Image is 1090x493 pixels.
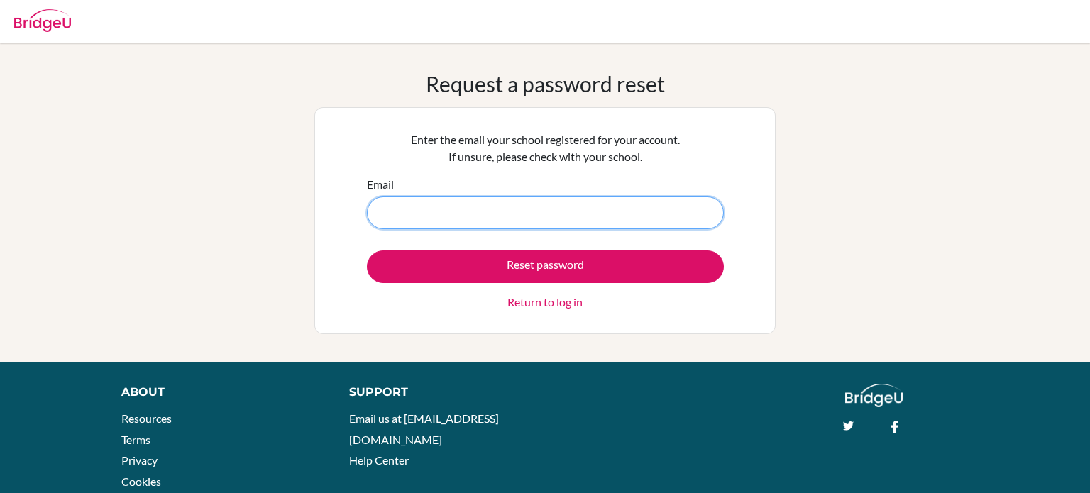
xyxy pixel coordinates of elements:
a: Return to log in [507,294,583,311]
a: Cookies [121,475,161,488]
a: Resources [121,411,172,425]
img: Bridge-U [14,9,71,32]
p: Enter the email your school registered for your account. If unsure, please check with your school. [367,131,724,165]
div: Support [349,384,530,401]
a: Help Center [349,453,409,467]
a: Privacy [121,453,158,467]
h1: Request a password reset [426,71,665,96]
button: Reset password [367,250,724,283]
label: Email [367,176,394,193]
div: About [121,384,317,401]
a: Terms [121,433,150,446]
a: Email us at [EMAIL_ADDRESS][DOMAIN_NAME] [349,411,499,446]
img: logo_white@2x-f4f0deed5e89b7ecb1c2cc34c3e3d731f90f0f143d5ea2071677605dd97b5244.png [845,384,903,407]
